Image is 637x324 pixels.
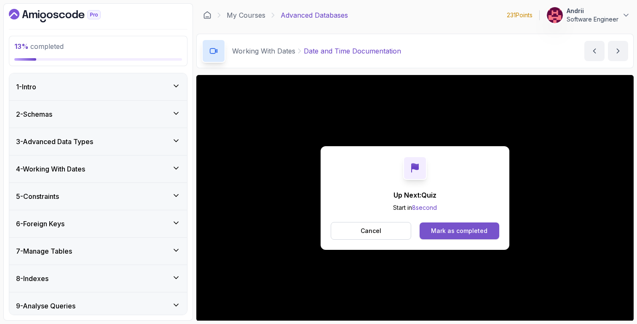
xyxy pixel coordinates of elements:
[203,11,211,19] a: Dashboard
[232,46,295,56] p: Working With Dates
[547,7,563,23] img: user profile image
[9,238,187,265] button: 7-Manage Tables
[14,42,29,51] span: 13 %
[431,227,487,235] div: Mark as completed
[9,210,187,237] button: 6-Foreign Keys
[196,75,634,321] iframe: To enrich screen reader interactions, please activate Accessibility in Grammarly extension settings
[16,246,72,256] h3: 7 - Manage Tables
[16,82,36,92] h3: 1 - Intro
[16,273,48,284] h3: 8 - Indexes
[16,109,52,119] h3: 2 - Schemas
[567,7,618,15] p: Andrii
[9,265,187,292] button: 8-Indexes
[227,10,265,20] a: My Courses
[9,292,187,319] button: 9-Analyse Queries
[16,191,59,201] h3: 5 - Constraints
[608,41,628,61] button: next content
[16,164,85,174] h3: 4 - Working With Dates
[9,73,187,100] button: 1-Intro
[567,15,618,24] p: Software Engineer
[16,219,64,229] h3: 6 - Foreign Keys
[393,204,437,212] p: Start in
[420,222,499,239] button: Mark as completed
[14,42,64,51] span: completed
[9,183,187,210] button: 5-Constraints
[16,301,75,311] h3: 9 - Analyse Queries
[16,137,93,147] h3: 3 - Advanced Data Types
[393,190,437,200] p: Up Next: Quiz
[361,227,381,235] p: Cancel
[412,204,437,211] span: 8 second
[584,41,605,61] button: previous content
[281,10,348,20] p: Advanced Databases
[304,46,401,56] p: Date and Time Documentation
[9,101,187,128] button: 2-Schemas
[9,128,187,155] button: 3-Advanced Data Types
[546,7,630,24] button: user profile imageAndriiSoftware Engineer
[9,155,187,182] button: 4-Working With Dates
[331,222,411,240] button: Cancel
[507,11,533,19] p: 231 Points
[9,9,120,22] a: Dashboard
